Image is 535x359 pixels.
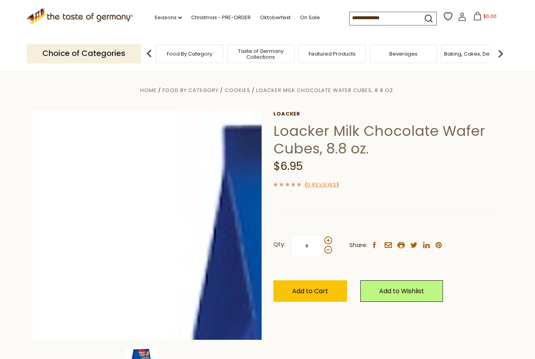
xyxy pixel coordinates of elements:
a: Add to Wishlist [360,280,443,302]
a: Loacker Milk Chocolate Wafer Cubes, 8.8 oz. [256,87,395,94]
strong: Qty: [273,240,285,249]
span: ( ) [305,181,339,188]
a: Home [140,87,157,94]
span: $0.00 [483,13,497,20]
a: Baking, Cakes, Desserts [444,51,505,57]
span: $6.95 [273,159,303,174]
button: $0.00 [468,12,501,23]
a: Featured Products [309,51,356,57]
a: Seasons [154,13,182,22]
span: Share: [349,240,367,250]
a: Food By Category [167,51,212,57]
span: Add to Cart [292,287,328,296]
img: next arrow [493,46,508,61]
a: Loacker [273,111,502,117]
h1: Loacker Milk Chocolate Wafer Cubes, 8.8 oz. [273,122,502,157]
a: 0 Reviews [307,181,336,189]
img: previous arrow [141,46,157,61]
img: Loacker Chocolate Wafer Cubes [33,111,262,340]
input: Qty: [291,235,323,256]
a: Food By Category [163,87,219,94]
a: Oktoberfest [260,13,291,22]
a: Taste of Germany Collections [230,48,292,60]
a: On Sale [300,13,320,22]
a: Cookies [225,87,250,94]
a: Beverages [389,51,418,57]
a: Christmas - PRE-ORDER [191,13,251,22]
button: Add to Cart [273,280,347,302]
p: Choice of Categories [27,44,141,63]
